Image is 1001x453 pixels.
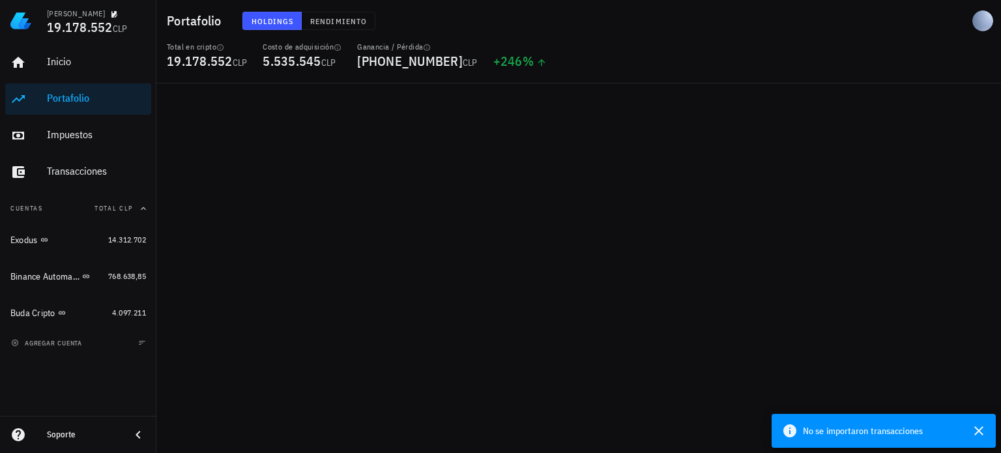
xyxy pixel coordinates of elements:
div: +246 [493,55,547,68]
a: Buda Cripto 4.097.211 [5,297,151,329]
h1: Portafolio [167,10,227,31]
span: [PHONE_NUMBER] [357,52,463,70]
span: Total CLP [94,204,133,212]
div: Exodus [10,235,38,246]
button: CuentasTotal CLP [5,193,151,224]
div: avatar [972,10,993,31]
a: Impuestos [5,120,151,151]
button: agregar cuenta [8,336,88,349]
div: [PERSON_NAME] [47,8,105,19]
div: Soporte [47,430,120,440]
div: Transacciones [47,165,146,177]
button: Holdings [242,12,302,30]
img: LedgiFi [10,10,31,31]
span: CLP [463,57,478,68]
div: Buda Cripto [10,308,55,319]
div: Inicio [47,55,146,68]
span: No se importaron transacciones [803,424,923,438]
span: % [523,52,534,70]
div: Binance Automatico [10,271,80,282]
span: 768.638,85 [108,271,146,281]
span: 14.312.702 [108,235,146,244]
button: Rendimiento [302,12,375,30]
div: Costo de adquisición [263,42,341,52]
a: Portafolio [5,83,151,115]
span: Holdings [251,16,294,26]
span: agregar cuenta [14,339,82,347]
span: 19.178.552 [167,52,233,70]
div: Total en cripto [167,42,247,52]
a: Transacciones [5,156,151,188]
span: 5.535.545 [263,52,321,70]
span: CLP [233,57,248,68]
div: Portafolio [47,92,146,104]
a: Binance Automatico 768.638,85 [5,261,151,292]
span: Rendimiento [310,16,367,26]
div: Ganancia / Pérdida [357,42,477,52]
span: CLP [321,57,336,68]
a: Inicio [5,47,151,78]
div: Impuestos [47,128,146,141]
a: Exodus 14.312.702 [5,224,151,256]
span: 4.097.211 [112,308,146,317]
span: CLP [113,23,128,35]
span: 19.178.552 [47,18,113,36]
